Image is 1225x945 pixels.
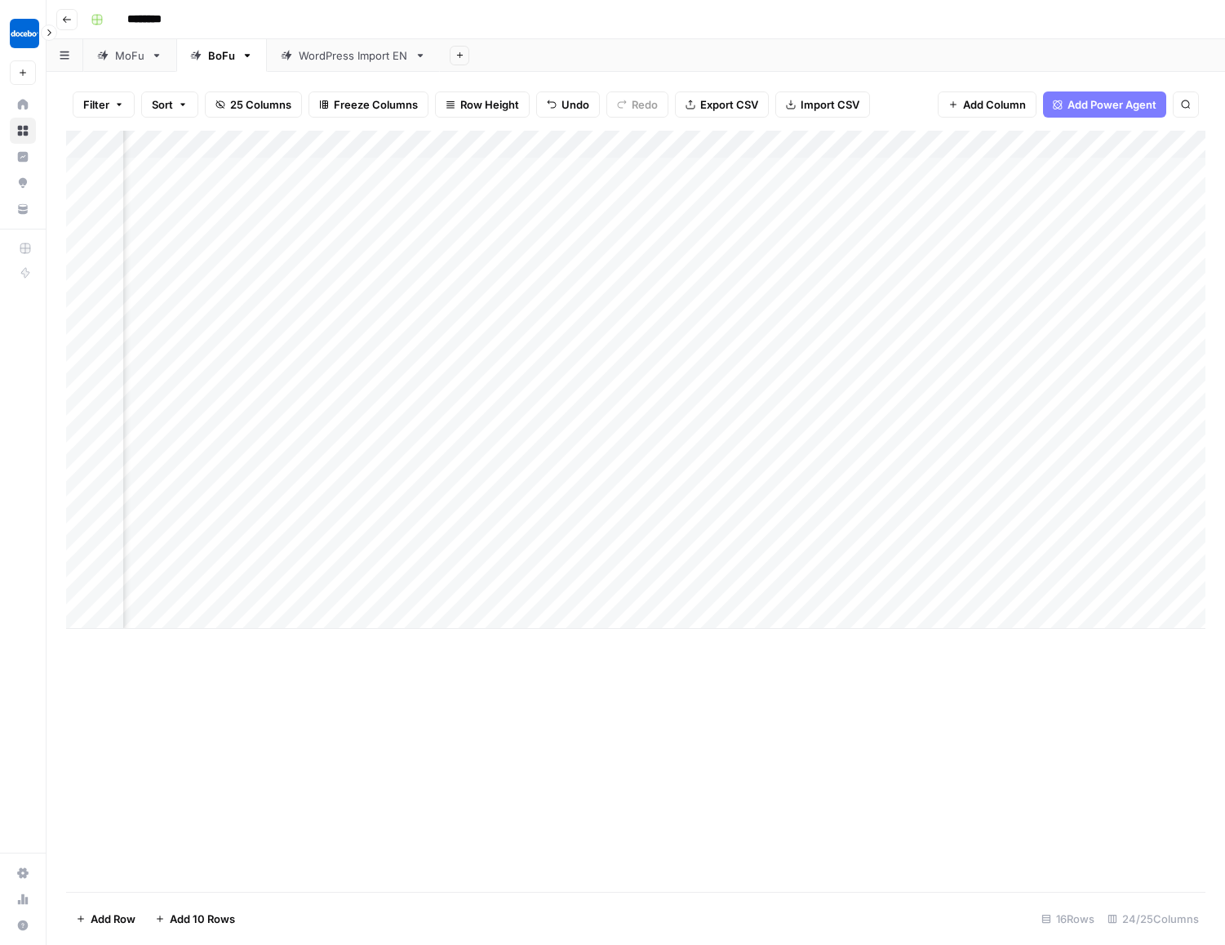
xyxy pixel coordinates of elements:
[561,96,589,113] span: Undo
[145,906,245,932] button: Add 10 Rows
[10,13,36,54] button: Workspace: Docebo
[700,96,758,113] span: Export CSV
[963,96,1026,113] span: Add Column
[115,47,144,64] div: MoFu
[10,19,39,48] img: Docebo Logo
[536,91,600,118] button: Undo
[775,91,870,118] button: Import CSV
[801,96,859,113] span: Import CSV
[460,96,519,113] span: Row Height
[632,96,658,113] span: Redo
[1035,906,1101,932] div: 16 Rows
[1043,91,1166,118] button: Add Power Agent
[10,886,36,912] a: Usage
[299,47,408,64] div: WordPress Import EN
[10,170,36,196] a: Opportunities
[83,96,109,113] span: Filter
[205,91,302,118] button: 25 Columns
[10,912,36,938] button: Help + Support
[435,91,530,118] button: Row Height
[334,96,418,113] span: Freeze Columns
[675,91,769,118] button: Export CSV
[938,91,1036,118] button: Add Column
[606,91,668,118] button: Redo
[66,906,145,932] button: Add Row
[176,39,267,72] a: BoFu
[208,47,235,64] div: BoFu
[10,860,36,886] a: Settings
[170,911,235,927] span: Add 10 Rows
[10,144,36,170] a: Insights
[10,196,36,222] a: Your Data
[91,911,135,927] span: Add Row
[73,91,135,118] button: Filter
[141,91,198,118] button: Sort
[1067,96,1156,113] span: Add Power Agent
[1101,906,1205,932] div: 24/25 Columns
[267,39,440,72] a: WordPress Import EN
[83,39,176,72] a: MoFu
[152,96,173,113] span: Sort
[308,91,428,118] button: Freeze Columns
[10,91,36,118] a: Home
[10,118,36,144] a: Browse
[230,96,291,113] span: 25 Columns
